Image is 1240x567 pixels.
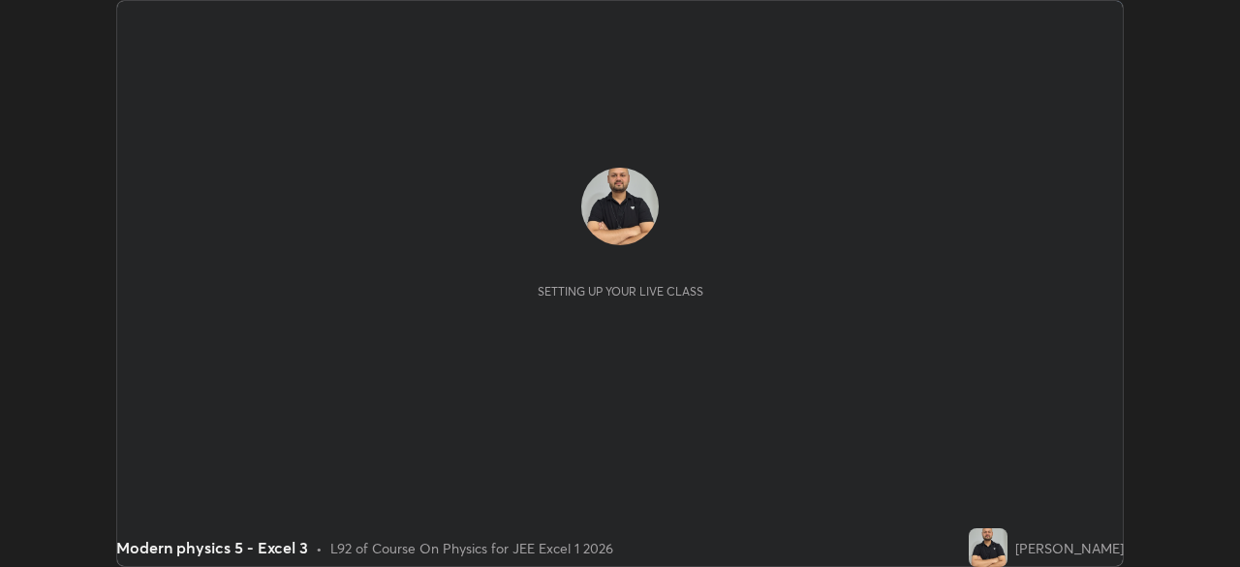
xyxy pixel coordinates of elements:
[116,536,308,559] div: Modern physics 5 - Excel 3
[581,168,659,245] img: 88abb398c7ca4b1491dfe396cc999ae1.jpg
[316,538,323,558] div: •
[969,528,1007,567] img: 88abb398c7ca4b1491dfe396cc999ae1.jpg
[1015,538,1124,558] div: [PERSON_NAME]
[330,538,613,558] div: L92 of Course On Physics for JEE Excel 1 2026
[538,284,703,299] div: Setting up your live class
